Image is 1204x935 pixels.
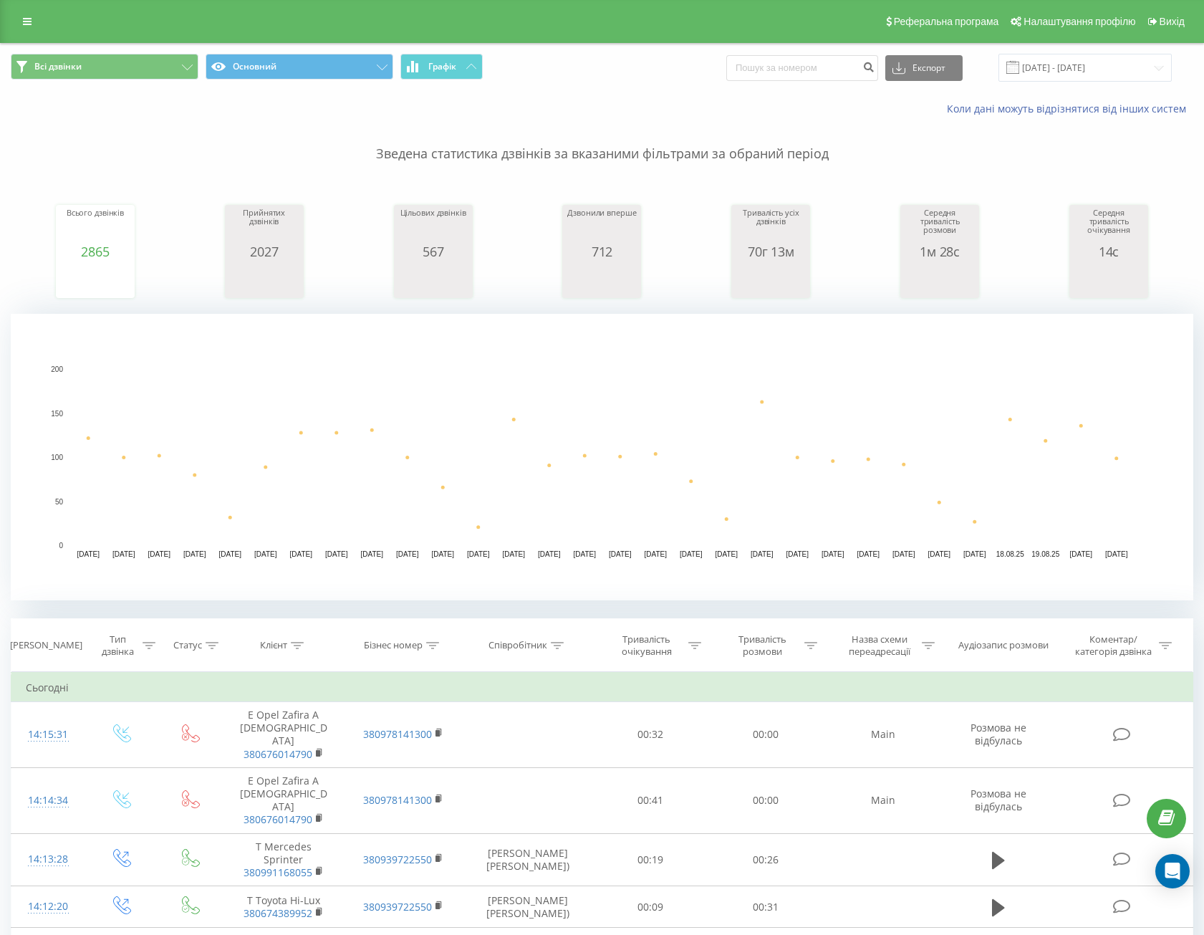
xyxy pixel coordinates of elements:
[59,542,63,550] text: 0
[26,893,71,921] div: 14:12:20
[11,54,198,80] button: Всі дзвінки
[112,550,135,558] text: [DATE]
[148,550,171,558] text: [DATE]
[971,787,1026,813] span: Розмова не відбулась
[11,673,1193,702] td: Сьогодні
[823,702,943,768] td: Main
[398,244,469,259] div: 567
[928,550,951,558] text: [DATE]
[786,550,809,558] text: [DATE]
[467,550,490,558] text: [DATE]
[842,633,918,658] div: Назва схеми переадресації
[400,54,483,80] button: Графік
[708,767,823,833] td: 00:00
[904,259,976,302] svg: A chart.
[10,640,82,652] div: [PERSON_NAME]
[363,900,432,914] a: 380939722550
[228,244,300,259] div: 2027
[254,550,277,558] text: [DATE]
[1160,16,1185,27] span: Вихід
[708,886,823,928] td: 00:31
[223,886,344,928] td: Т Toyota Hi-Lux
[963,550,986,558] text: [DATE]
[244,812,312,826] a: 380676014790
[26,721,71,749] div: 14:15:31
[488,640,547,652] div: Співробітник
[398,259,469,302] svg: A chart.
[59,259,131,302] svg: A chart.
[1073,208,1145,244] div: Середня тривалість очікування
[1073,259,1145,302] svg: A chart.
[892,550,915,558] text: [DATE]
[223,767,344,833] td: Е Opel Zafira A [DEMOGRAPHIC_DATA]
[59,208,131,244] div: Всього дзвінків
[592,767,708,833] td: 00:41
[11,314,1193,600] svg: A chart.
[996,550,1024,558] text: 18.08.25
[538,550,561,558] text: [DATE]
[735,244,806,259] div: 70г 13м
[1024,16,1135,27] span: Налаштування профілю
[363,793,432,807] a: 380978141300
[361,550,384,558] text: [DATE]
[726,55,878,81] input: Пошук за номером
[55,498,64,506] text: 50
[1105,550,1128,558] text: [DATE]
[396,550,419,558] text: [DATE]
[1070,550,1093,558] text: [DATE]
[1073,244,1145,259] div: 14с
[26,845,71,873] div: 14:13:28
[77,550,100,558] text: [DATE]
[971,721,1026,747] span: Розмова не відбулась
[51,410,63,418] text: 150
[947,102,1193,115] a: Коли дані можуть відрізнятися вiд інших систем
[904,208,976,244] div: Середня тривалість розмови
[363,727,432,741] a: 380978141300
[173,640,202,652] div: Статус
[244,906,312,920] a: 380674389952
[716,550,738,558] text: [DATE]
[566,259,637,302] div: A chart.
[398,208,469,244] div: Цільових дзвінків
[34,61,82,72] span: Всі дзвінки
[1155,854,1190,888] div: Open Intercom Messenger
[432,550,455,558] text: [DATE]
[724,633,801,658] div: Тривалість розмови
[680,550,703,558] text: [DATE]
[503,550,526,558] text: [DATE]
[428,62,456,72] span: Графік
[244,747,312,761] a: 380676014790
[51,365,63,373] text: 200
[735,208,806,244] div: Тривалість усіх дзвінків
[59,244,131,259] div: 2865
[592,886,708,928] td: 00:09
[228,259,300,302] svg: A chart.
[958,640,1049,652] div: Аудіозапис розмови
[708,833,823,886] td: 00:26
[592,833,708,886] td: 00:19
[364,640,423,652] div: Бізнес номер
[26,787,71,815] div: 14:14:34
[645,550,668,558] text: [DATE]
[708,702,823,768] td: 00:00
[823,767,943,833] td: Main
[223,702,344,768] td: Е Opel Zafira A [DEMOGRAPHIC_DATA]
[51,454,63,461] text: 100
[97,633,138,658] div: Тип дзвінка
[894,16,999,27] span: Реферальна програма
[228,208,300,244] div: Прийнятих дзвінків
[290,550,313,558] text: [DATE]
[1071,633,1155,658] div: Коментар/категорія дзвінка
[608,633,685,658] div: Тривалість очікування
[751,550,774,558] text: [DATE]
[857,550,880,558] text: [DATE]
[735,259,806,302] svg: A chart.
[822,550,844,558] text: [DATE]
